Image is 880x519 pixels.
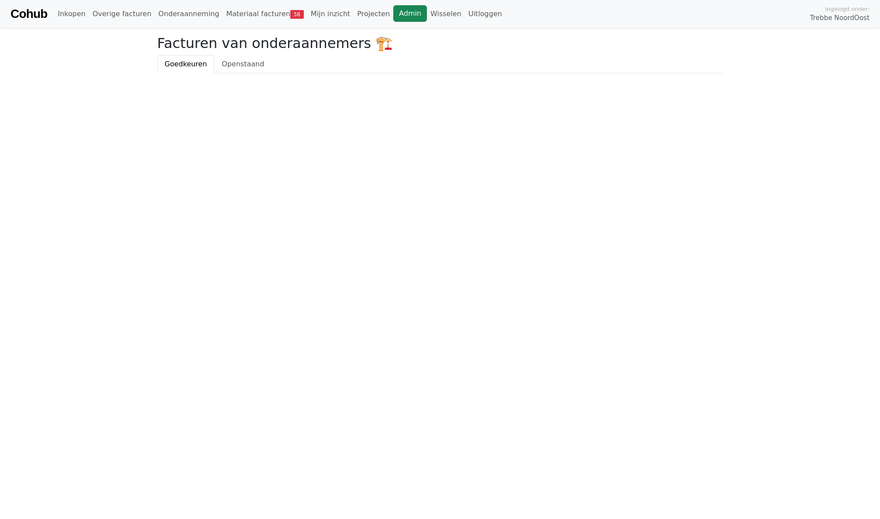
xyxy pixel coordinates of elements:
[155,5,223,23] a: Onderaanneming
[157,55,214,73] a: Goedkeuren
[89,5,155,23] a: Overige facturen
[157,35,723,52] h2: Facturen van onderaannemers 🏗️
[165,60,207,68] span: Goedkeuren
[825,5,870,13] span: Ingelogd onder:
[290,10,304,19] span: 58
[465,5,505,23] a: Uitloggen
[10,3,47,24] a: Cohub
[307,5,354,23] a: Mijn inzicht
[393,5,427,22] a: Admin
[427,5,465,23] a: Wisselen
[222,60,264,68] span: Openstaand
[223,5,307,23] a: Materiaal facturen58
[54,5,89,23] a: Inkopen
[810,13,870,23] span: Trebbe NoordOost
[354,5,393,23] a: Projecten
[214,55,272,73] a: Openstaand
